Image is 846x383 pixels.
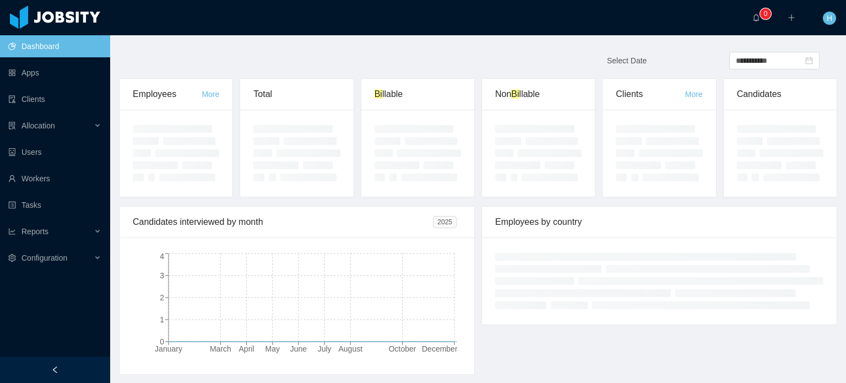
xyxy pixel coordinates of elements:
[737,79,823,110] div: Candidates
[495,79,582,110] div: Non llable
[827,12,832,25] span: H
[511,89,519,99] ah_el_jm_1757639839554: Bi
[202,90,219,99] a: More
[160,271,164,280] tspan: 3
[805,57,813,64] i: icon: calendar
[422,344,458,353] tspan: December
[265,344,280,353] tspan: May
[760,8,771,19] sup: 0
[8,194,101,216] a: icon: profileTasks
[8,88,101,110] a: icon: auditClients
[133,79,202,110] div: Employees
[389,344,416,353] tspan: October
[318,344,332,353] tspan: July
[160,252,164,261] tspan: 4
[160,337,164,346] tspan: 0
[210,344,231,353] tspan: March
[160,293,164,302] tspan: 2
[253,79,340,110] div: Total
[8,122,16,130] i: icon: solution
[685,90,703,99] a: More
[375,89,382,99] ah_el_jm_1757639839554: Bi
[8,141,101,163] a: icon: robotUsers
[433,216,457,228] span: 2025
[21,121,55,130] span: Allocation
[160,315,164,324] tspan: 1
[8,168,101,190] a: icon: userWorkers
[375,79,461,110] div: llable
[788,14,795,21] i: icon: plus
[21,227,48,236] span: Reports
[133,207,433,238] div: Candidates interviewed by month
[8,254,16,262] i: icon: setting
[607,56,647,65] span: Select Date
[8,35,101,57] a: icon: pie-chartDashboard
[752,14,760,21] i: icon: bell
[8,62,101,84] a: icon: appstoreApps
[290,344,307,353] tspan: June
[239,344,254,353] tspan: April
[616,79,685,110] div: Clients
[495,207,823,238] div: Employees by country
[8,228,16,235] i: icon: line-chart
[338,344,362,353] tspan: August
[155,344,182,353] tspan: January
[21,253,67,262] span: Configuration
